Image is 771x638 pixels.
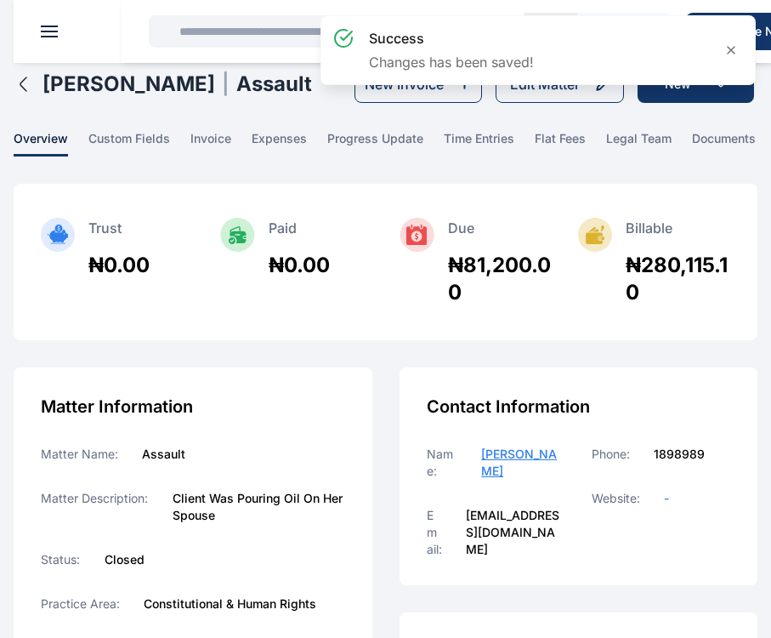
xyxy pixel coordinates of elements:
span: time entries [444,130,514,157]
div: Due [448,218,552,252]
label: Closed [105,551,145,568]
label: Practice Area: [41,595,120,612]
h3: success [369,28,534,48]
div: ₦0.00 [269,252,330,279]
a: [PERSON_NAME] [481,446,564,480]
label: Constitutional & Human Rights [144,595,316,612]
a: - [664,490,669,507]
label: Client Was Pouring Oil On Her Spouse [173,490,345,524]
span: custom fields [88,130,170,157]
p: Changes has been saved! [369,52,534,72]
a: legal team [606,130,692,157]
span: documents [692,130,756,157]
label: Website: [592,490,640,507]
a: progress update [327,130,444,157]
div: Contact Information [427,395,731,419]
div: Matter Information [41,395,345,419]
label: Assault [142,446,185,463]
a: invoice [190,130,252,157]
label: 1898989 [654,446,705,463]
span: | [222,71,230,98]
div: Paid [269,218,330,252]
h1: Assault [236,71,312,98]
div: ₦0.00 [88,252,150,279]
span: overview [14,130,68,157]
span: invoice [190,130,231,157]
div: ₦81,200.00 [448,252,552,306]
a: overview [14,130,88,157]
a: time entries [444,130,535,157]
span: flat fees [535,130,586,157]
div: Billable [626,218,730,252]
span: [PERSON_NAME] [481,447,557,478]
h1: [PERSON_NAME] [43,71,215,98]
label: Matter Name: [41,446,118,463]
a: flat fees [535,130,606,157]
label: Phone: [592,446,630,463]
span: progress update [327,130,423,157]
span: legal team [606,130,672,157]
a: expenses [252,130,327,157]
span: expenses [252,130,307,157]
label: Email: [427,507,442,558]
label: Name: [427,446,458,480]
a: custom fields [88,130,190,157]
div: Trust [88,218,150,252]
label: Matter Description: [41,490,149,524]
label: [EMAIL_ADDRESS][DOMAIN_NAME] [466,507,564,558]
label: Status: [41,551,81,568]
div: ₦280,115.10 [626,252,730,306]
